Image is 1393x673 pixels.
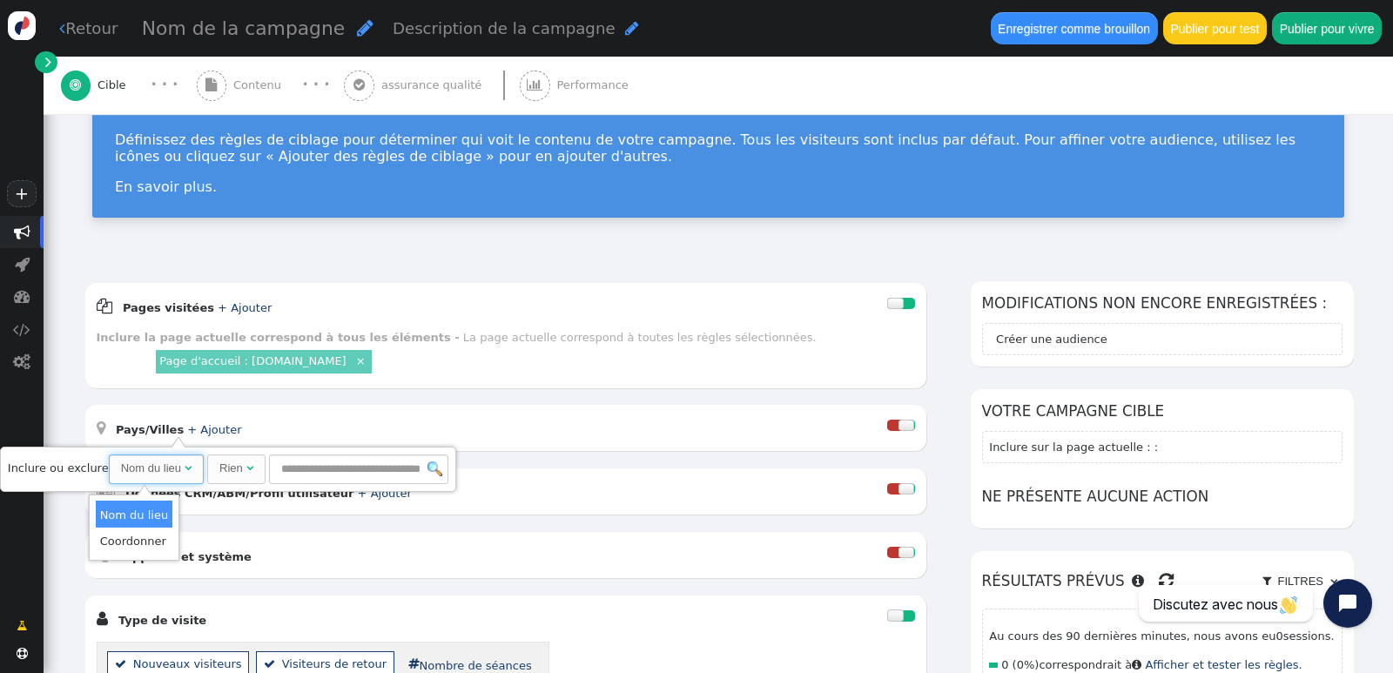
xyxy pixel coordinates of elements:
[5,611,38,641] a: 
[344,57,519,114] a:  assurance qualité
[1280,22,1375,36] font: Publier pour vivre
[15,256,30,273] font: 
[219,461,243,474] font: Rien
[1001,658,1008,671] font: 0
[1013,658,1040,671] font: (0%)
[13,321,30,338] font: 
[989,629,1275,643] font: Au cours des 90 dernières minutes, nous avons eu
[100,535,166,548] font: Coordonner
[124,550,252,563] font: Appareil et système
[1283,629,1335,643] font: sessions.
[1132,659,1141,670] font: 
[197,57,345,114] a:  Contenu · · ·
[357,18,373,37] font: 
[1159,572,1174,589] font: 
[133,657,242,670] font: Nouveaux visiteurs
[1275,629,1282,643] font: 0
[121,461,181,474] font: Nom du lieu
[97,487,448,500] a:  Données CRM/ABM/Profil utilisateur + Ajouter
[8,11,37,40] img: logo-icon.svg
[1170,22,1259,36] font: Publier pour test
[97,610,108,627] font: 
[1132,574,1144,588] font: 
[393,19,616,37] font: Description de la campagne
[1262,575,1271,587] font: 
[125,487,354,500] font: Données CRM/ABM/Profil utilisateur
[463,331,817,344] font: La page actuelle correspond à toutes les règles sélectionnées.
[118,614,206,627] font: Type de visite
[116,423,184,436] font: Pays/Villes
[61,57,197,114] a:  Cible · · ·
[1039,658,1132,671] font: correspondrait à
[998,22,1150,36] font: Enregistrer comme brouillon
[1145,658,1302,671] a: Afficher et tester les règles.
[45,53,51,71] font: 
[115,131,1295,165] font: Définissez des règles de ciblage pour déterminer qui voit le contenu de votre campagne. Tous les ...
[35,51,57,73] a: 
[97,298,112,314] font: 
[97,547,113,563] font: 
[1330,575,1337,587] font: 
[14,224,30,240] font: 
[7,180,37,207] a: +
[115,658,126,670] font: 
[185,462,192,474] font: 
[218,301,272,314] a: + Ajouter
[97,550,278,563] a:  Appareil et système
[142,17,345,39] font: Nom de la campagne
[15,184,29,204] font: +
[115,178,217,195] a: En savoir plus.
[70,78,81,91] font: 
[982,294,1328,312] font: Modifications non encore enregistrées :
[97,614,233,627] a:  Type de visite
[59,17,118,40] a: Retour
[205,78,217,91] font: 
[427,461,442,476] img: icon_search.png
[381,78,481,91] font: assurance qualité
[233,78,281,91] font: Contenu
[408,658,420,670] font: 
[159,354,346,367] a: Page d'accueil : [DOMAIN_NAME]
[989,441,1158,454] font: Inclure sur la page actuelle : :
[100,508,169,521] font: Nom du lieu
[358,487,412,500] a: + Ajouter
[98,78,126,91] font: Cible
[14,288,30,305] font: 
[1257,568,1343,596] a:  Filtres 
[991,12,1158,44] button: Enregistrer comme brouillon
[356,354,366,367] font: ×
[97,420,105,436] font: 
[625,20,639,37] font: 
[59,20,65,37] font: 
[97,301,307,314] a:  Pages visitées + Ajouter
[353,78,365,91] font: 
[123,301,214,314] font: Pages visitées
[17,620,27,631] font: 
[1277,575,1323,588] font: Filtres
[1272,12,1382,44] button: Publier pour vivre
[420,658,532,671] font: Nombre de séances
[527,78,542,91] font: 
[556,78,628,91] font: Performance
[97,331,460,344] font: Inclure la page actuelle correspond à tous les éléments -
[353,353,368,367] a: ×
[151,76,178,93] font: · · ·
[17,648,28,659] font: 
[303,76,330,93] font: · · ·
[982,488,1209,505] font: Ne présente aucune action
[97,423,278,436] a:  Pays/Villes + Ajouter
[520,57,665,114] a:  Performance
[246,462,253,474] font: 
[264,658,275,670] font: 
[187,423,241,436] a: + Ajouter
[982,402,1165,420] font: Votre campagne cible
[65,19,118,37] font: Retour
[1163,12,1267,44] button: Publier pour test
[8,461,109,474] font: Inclure ou exclure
